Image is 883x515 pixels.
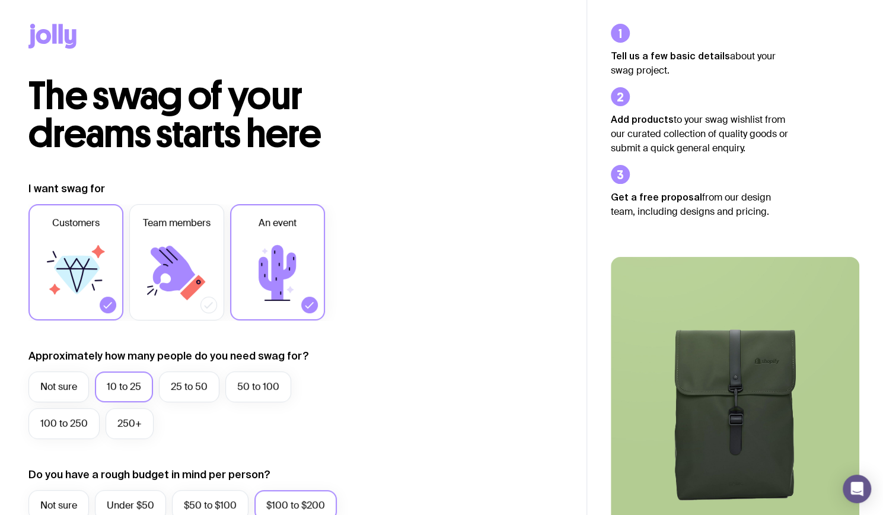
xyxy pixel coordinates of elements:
[28,468,270,482] label: Do you have a rough budget in mind per person?
[611,50,730,61] strong: Tell us a few basic details
[611,190,789,219] p: from our design team, including designs and pricing.
[28,371,89,402] label: Not sure
[28,349,309,363] label: Approximately how many people do you need swag for?
[611,49,789,78] p: about your swag project.
[28,408,100,439] label: 100 to 250
[611,114,674,125] strong: Add products
[611,112,789,155] p: to your swag wishlist from our curated collection of quality goods or submit a quick general enqu...
[28,72,321,157] span: The swag of your dreams starts here
[28,182,105,196] label: I want swag for
[143,216,211,230] span: Team members
[159,371,219,402] label: 25 to 50
[106,408,154,439] label: 250+
[225,371,291,402] label: 50 to 100
[611,192,702,202] strong: Get a free proposal
[52,216,100,230] span: Customers
[259,216,297,230] span: An event
[843,475,871,503] div: Open Intercom Messenger
[95,371,153,402] label: 10 to 25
